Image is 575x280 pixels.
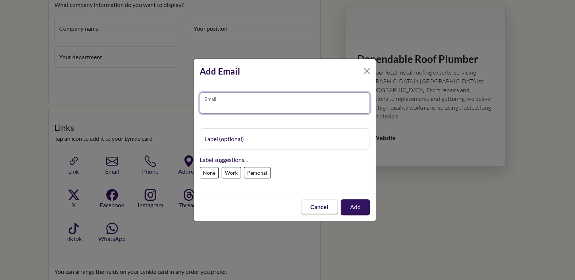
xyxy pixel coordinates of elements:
[200,156,248,163] span: Label suggestions...
[301,199,338,215] button: Cancel
[341,199,370,215] button: Add
[200,66,240,76] strong: Add Email
[222,167,241,178] label: Work
[200,167,219,178] label: None
[244,167,271,178] label: Personal
[361,65,373,77] button: Close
